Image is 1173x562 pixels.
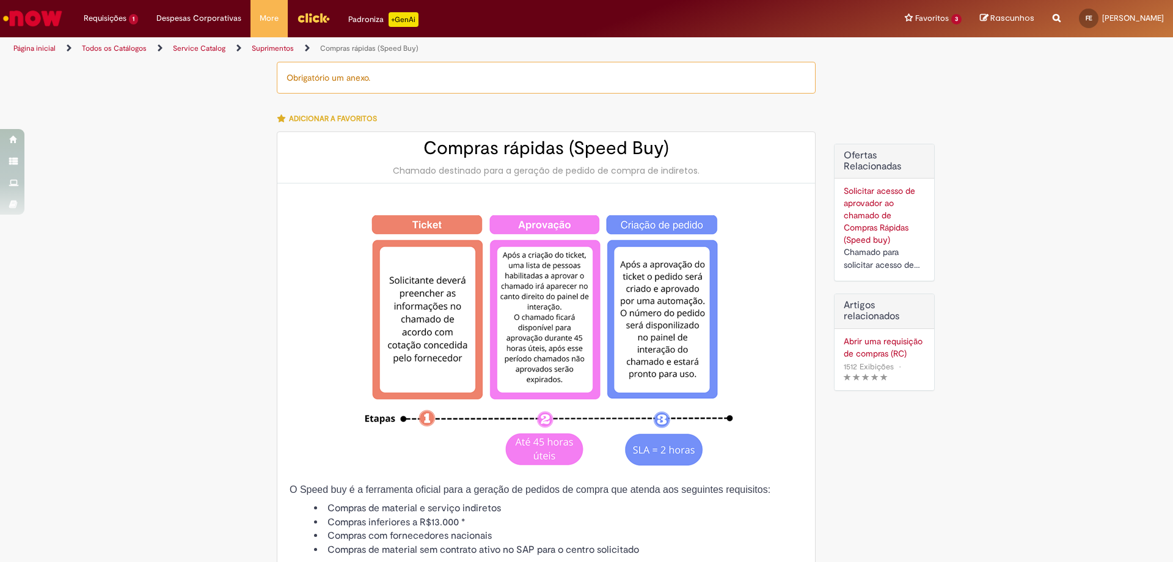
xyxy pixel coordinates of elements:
div: Chamado para solicitar acesso de aprovador ao ticket de Speed buy [844,246,925,272]
h3: Artigos relacionados [844,300,925,322]
a: Solicitar acesso de aprovador ao chamado de Compras Rápidas (Speed buy) [844,185,915,245]
a: Rascunhos [980,13,1034,24]
span: • [896,358,904,375]
li: Compras de material sem contrato ativo no SAP para o centro solicitado [314,543,803,557]
a: Service Catalog [173,43,225,53]
span: Rascunhos [990,12,1034,24]
li: Compras de material e serviço indiretos [314,501,803,516]
a: Página inicial [13,43,56,53]
span: Favoritos [915,12,949,24]
p: +GenAi [389,12,418,27]
div: Ofertas Relacionadas [834,144,935,281]
h2: Compras rápidas (Speed Buy) [290,138,803,158]
div: Obrigatório um anexo. [277,62,816,94]
a: Abrir uma requisição de compras (RC) [844,335,925,360]
li: Compras com fornecedores nacionais [314,529,803,543]
button: Adicionar a Favoritos [277,106,384,131]
img: ServiceNow [1,6,64,31]
span: Adicionar a Favoritos [289,114,377,124]
span: [PERSON_NAME] [1102,13,1164,23]
span: O Speed buy é a ferramenta oficial para a geração de pedidos de compra que atenda aos seguintes r... [290,484,770,495]
div: Chamado destinado para a geração de pedido de compra de indiretos. [290,165,803,177]
a: Todos os Catálogos [82,43,147,53]
span: More [260,12,279,24]
span: FE [1086,14,1092,22]
span: 1 [129,14,138,24]
li: Compras inferiores a R$13.000 * [314,516,803,530]
div: Padroniza [348,12,418,27]
span: 3 [951,14,962,24]
h2: Ofertas Relacionadas [844,150,925,172]
a: Compras rápidas (Speed Buy) [320,43,418,53]
span: Despesas Corporativas [156,12,241,24]
a: Suprimentos [252,43,294,53]
ul: Trilhas de página [9,37,773,60]
span: 1512 Exibições [844,361,894,372]
img: click_logo_yellow_360x200.png [297,9,330,27]
span: Requisições [84,12,126,24]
